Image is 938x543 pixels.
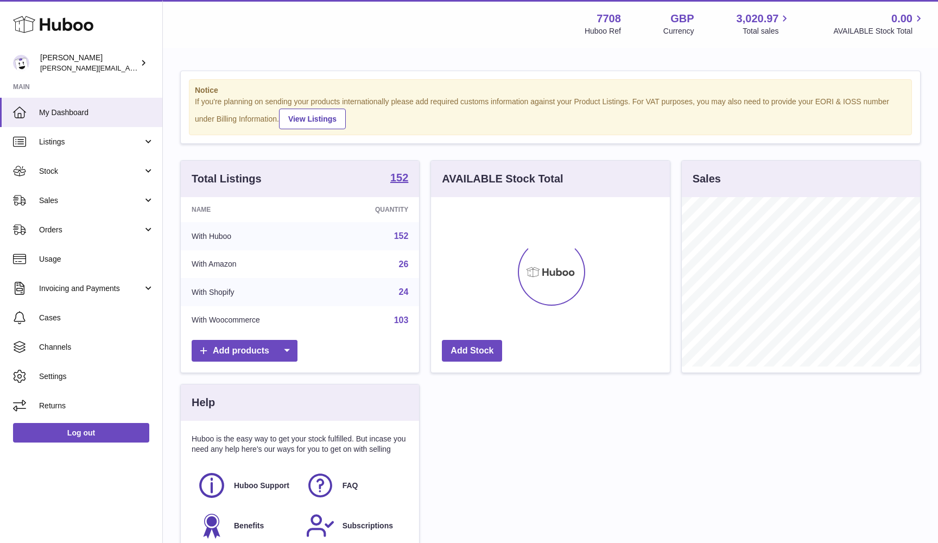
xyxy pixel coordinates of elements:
[39,166,143,176] span: Stock
[39,342,154,352] span: Channels
[192,340,297,362] a: Add products
[39,254,154,264] span: Usage
[343,481,358,491] span: FAQ
[833,26,925,36] span: AVAILABLE Stock Total
[737,11,791,36] a: 3,020.97 Total sales
[181,197,329,222] th: Name
[40,64,218,72] span: [PERSON_NAME][EMAIL_ADDRESS][DOMAIN_NAME]
[343,521,393,531] span: Subscriptions
[39,313,154,323] span: Cases
[181,222,329,250] td: With Huboo
[743,26,791,36] span: Total sales
[399,287,409,296] a: 24
[390,172,408,183] strong: 152
[693,172,721,186] h3: Sales
[39,137,143,147] span: Listings
[39,283,143,294] span: Invoicing and Payments
[670,11,694,26] strong: GBP
[737,11,779,26] span: 3,020.97
[181,306,329,334] td: With Woocommerce
[306,511,403,540] a: Subscriptions
[390,172,408,185] a: 152
[192,434,408,454] p: Huboo is the easy way to get your stock fulfilled. But incase you need any help here's our ways f...
[279,109,346,129] a: View Listings
[585,26,621,36] div: Huboo Ref
[306,471,403,500] a: FAQ
[234,481,289,491] span: Huboo Support
[181,250,329,279] td: With Amazon
[197,471,295,500] a: Huboo Support
[39,401,154,411] span: Returns
[442,172,563,186] h3: AVAILABLE Stock Total
[192,395,215,410] h3: Help
[195,97,906,129] div: If you're planning on sending your products internationally please add required customs informati...
[197,511,295,540] a: Benefits
[399,260,409,269] a: 26
[195,85,906,96] strong: Notice
[329,197,420,222] th: Quantity
[39,225,143,235] span: Orders
[891,11,912,26] span: 0.00
[394,231,409,241] a: 152
[40,53,138,73] div: [PERSON_NAME]
[442,340,502,362] a: Add Stock
[833,11,925,36] a: 0.00 AVAILABLE Stock Total
[39,108,154,118] span: My Dashboard
[663,26,694,36] div: Currency
[597,11,621,26] strong: 7708
[234,521,264,531] span: Benefits
[13,55,29,71] img: victor@erbology.co
[39,195,143,206] span: Sales
[13,423,149,443] a: Log out
[394,315,409,325] a: 103
[181,278,329,306] td: With Shopify
[39,371,154,382] span: Settings
[192,172,262,186] h3: Total Listings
